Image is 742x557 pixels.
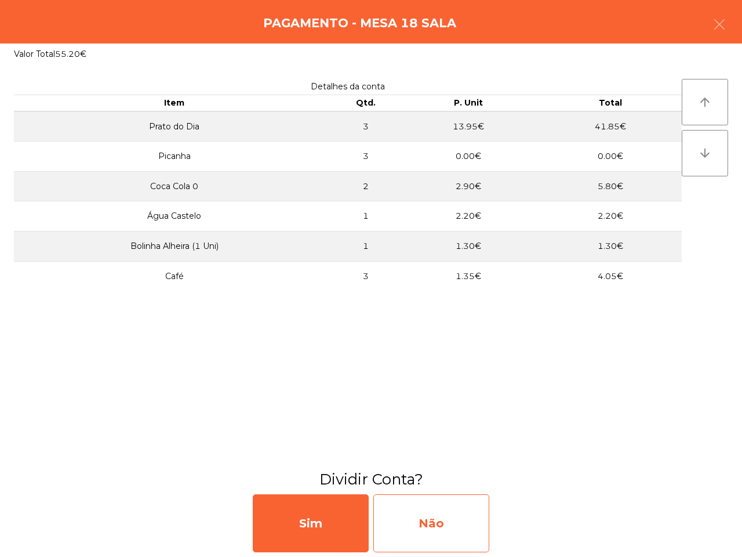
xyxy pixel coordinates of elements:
[682,130,728,176] button: arrow_downward
[682,79,728,125] button: arrow_upward
[539,142,682,172] td: 0.00€
[335,142,397,172] td: 3
[539,201,682,232] td: 2.20€
[698,95,712,109] i: arrow_upward
[14,111,335,142] td: Prato do Dia
[335,261,397,291] td: 3
[397,111,540,142] td: 13.95€
[397,95,540,111] th: P. Unit
[253,494,369,552] div: Sim
[373,494,489,552] div: Não
[539,232,682,262] td: 1.30€
[14,171,335,201] td: Coca Cola 0
[9,469,733,490] h3: Dividir Conta?
[335,171,397,201] td: 2
[539,95,682,111] th: Total
[397,142,540,172] td: 0.00€
[14,261,335,291] td: Café
[397,232,540,262] td: 1.30€
[335,232,397,262] td: 1
[14,142,335,172] td: Picanha
[539,171,682,201] td: 5.80€
[335,111,397,142] td: 3
[539,111,682,142] td: 41.85€
[14,49,55,59] span: Valor Total
[311,81,385,92] span: Detalhes da conta
[698,146,712,160] i: arrow_downward
[263,15,456,32] h4: Pagamento - Mesa 18 Sala
[14,201,335,232] td: Água Castelo
[55,49,86,59] span: 55.20€
[539,261,682,291] td: 4.05€
[335,201,397,232] td: 1
[397,201,540,232] td: 2.20€
[335,95,397,111] th: Qtd.
[14,232,335,262] td: Bolinha Alheira (1 Uni)
[397,261,540,291] td: 1.35€
[14,95,335,111] th: Item
[397,171,540,201] td: 2.90€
